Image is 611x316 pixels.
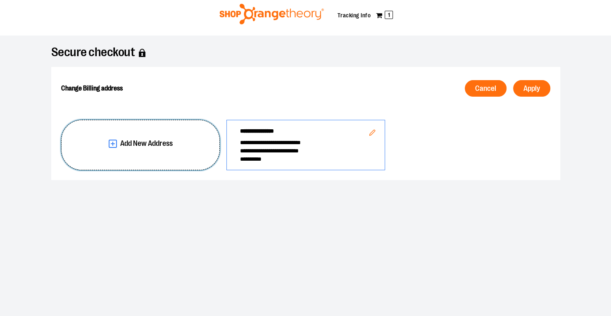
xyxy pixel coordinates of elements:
[51,49,560,57] h1: Secure checkout
[338,12,371,19] a: Tracking Info
[465,80,506,97] button: Cancel
[523,85,540,93] span: Apply
[475,85,496,93] span: Cancel
[61,120,220,170] button: Add New Address
[362,123,382,145] button: Edit
[61,77,293,100] h2: Change Billing address
[513,80,550,97] button: Apply
[385,11,393,19] span: 1
[218,4,325,24] img: Shop Orangetheory
[120,140,173,147] span: Add New Address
